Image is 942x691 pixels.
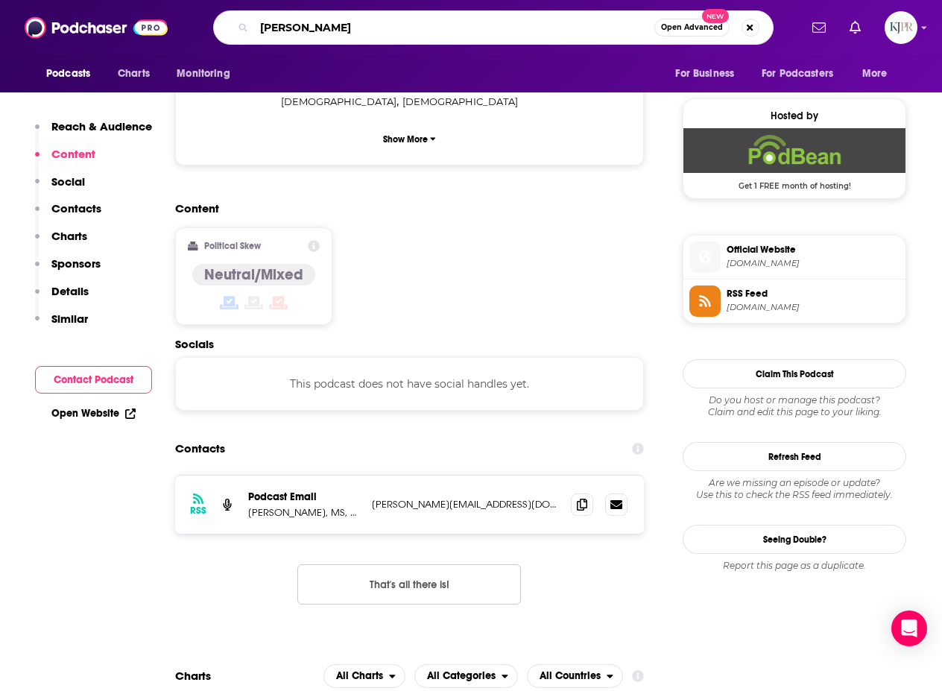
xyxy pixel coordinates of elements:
h2: Charts [175,669,211,683]
span: For Business [675,63,734,84]
span: Official Website [727,243,900,256]
button: open menu [323,664,405,688]
p: Sponsors [51,256,101,271]
img: Podbean Deal: Get 1 FREE month of hosting! [683,128,905,173]
a: Podbean Deal: Get 1 FREE month of hosting! [683,128,905,189]
span: Podcasts [46,63,90,84]
h2: Countries [527,664,623,688]
span: More [862,63,888,84]
button: open menu [166,60,249,88]
span: , [281,93,399,110]
p: Charts [51,229,87,243]
div: Hosted by [683,110,905,122]
button: open menu [752,60,855,88]
button: Claim This Podcast [683,359,906,388]
p: Podcast Email [248,490,360,503]
a: Seeing Double? [683,525,906,554]
span: Charts [118,63,150,84]
div: This podcast does not have social handles yet. [175,357,644,411]
a: Show notifications dropdown [844,15,867,40]
span: For Podcasters [762,63,833,84]
span: Do you host or manage this podcast? [683,394,906,406]
a: Open Website [51,407,136,420]
a: RSS Feed[DOMAIN_NAME] [689,285,900,317]
span: All Charts [336,671,383,681]
input: Search podcasts, credits, & more... [254,16,654,40]
button: open menu [852,60,906,88]
p: Contacts [51,201,101,215]
button: open menu [414,664,518,688]
button: Contacts [35,201,101,229]
p: Similar [51,312,88,326]
a: Official Website[DOMAIN_NAME] [689,242,900,273]
button: Show More [188,125,631,153]
span: Open Advanced [661,24,723,31]
p: Social [51,174,85,189]
h3: RSS [190,505,206,517]
span: [DEMOGRAPHIC_DATA] [281,95,396,107]
p: Show More [383,134,428,145]
span: Logged in as KJPRpodcast [885,11,917,44]
h2: Platforms [323,664,405,688]
button: Sponsors [35,256,101,284]
div: Are we missing an episode or update? Use this to check the RSS feed immediately. [683,477,906,501]
h2: Content [175,201,632,215]
button: Contact Podcast [35,366,152,394]
span: Monitoring [177,63,230,84]
button: open menu [527,664,623,688]
button: open menu [665,60,753,88]
img: Podchaser - Follow, Share and Rate Podcasts [25,13,168,42]
button: Refresh Feed [683,442,906,471]
span: dlbrsmith.podbean.com [727,258,900,269]
button: Show profile menu [885,11,917,44]
div: Report this page as a duplicate. [683,560,906,572]
h2: Categories [414,664,518,688]
p: Details [51,284,89,298]
a: Show notifications dropdown [806,15,832,40]
span: [DEMOGRAPHIC_DATA] [402,95,518,107]
div: Claim and edit this page to your liking. [683,394,906,418]
button: Content [35,147,95,174]
span: All Categories [427,671,496,681]
span: RSS Feed [727,287,900,300]
button: open menu [36,60,110,88]
button: Reach & Audience [35,119,152,147]
div: Search podcasts, credits, & more... [213,10,774,45]
button: Charts [35,229,87,256]
button: Social [35,174,85,202]
button: Nothing here. [297,564,521,605]
div: Open Intercom Messenger [891,610,927,646]
p: Reach & Audience [51,119,152,133]
a: Charts [108,60,159,88]
p: [PERSON_NAME][EMAIL_ADDRESS][DOMAIN_NAME] [372,498,559,511]
p: [PERSON_NAME], MS, RD, Holistic Nutritionist, Functional Medicine, Gut Health Coach [248,506,360,519]
button: Similar [35,312,88,339]
h4: Neutral/Mixed [204,265,303,284]
p: Content [51,147,95,161]
h2: Political Skew [204,241,261,251]
h2: Contacts [175,435,225,463]
span: feed.podbean.com [727,302,900,313]
button: Details [35,284,89,312]
h2: Socials [175,337,644,351]
img: User Profile [885,11,917,44]
span: All Countries [540,671,601,681]
button: Open AdvancedNew [654,19,730,37]
span: Get 1 FREE month of hosting! [683,173,905,191]
span: New [702,9,729,23]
